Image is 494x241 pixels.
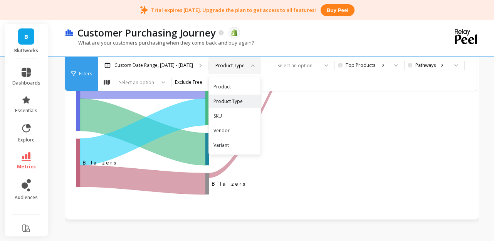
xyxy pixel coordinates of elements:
[65,29,74,37] img: header icon
[231,29,238,36] img: api.shopify.svg
[114,62,193,68] p: Custom Date Range, [DATE] - [DATE]
[213,112,256,120] div: SKU
[213,83,256,90] div: Product
[65,39,254,46] p: What are your customers purchasing when they come back and buy again?
[441,62,448,69] div: 2
[12,48,40,54] p: Bluffworks
[212,181,245,187] text: Blazers
[15,108,37,114] span: essentials
[18,137,35,143] span: explore
[12,80,40,86] span: dashboards
[382,62,388,69] div: 2
[151,7,316,13] p: Trial expires [DATE]. Upgrade the plan to get access to all features!
[215,62,245,69] div: Product Type
[104,80,110,85] img: audience_map.svg
[24,32,28,41] span: B
[118,79,155,86] div: Select an option
[213,98,256,105] div: Product Type
[321,4,355,16] button: Buy peel
[213,141,256,149] div: Variant
[17,164,36,170] span: metrics
[79,71,92,77] span: Filters
[77,26,215,39] p: Customer Purchasing Journey
[15,194,38,201] span: audiences
[82,160,116,166] text: ‌Blazers
[213,127,256,134] div: Vendor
